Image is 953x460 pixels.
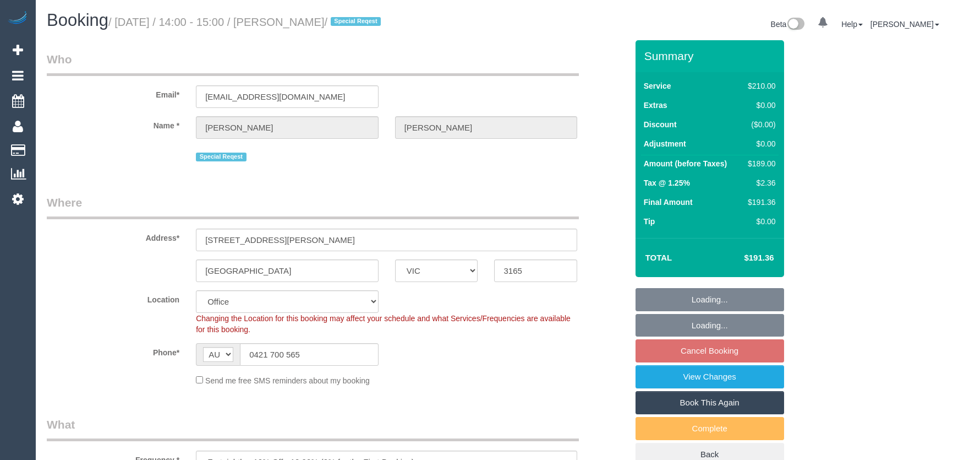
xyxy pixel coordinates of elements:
a: View Changes [636,365,784,388]
label: Address* [39,229,188,243]
label: Service [644,80,671,91]
input: Suburb* [196,259,379,282]
a: Help [841,20,863,29]
strong: Total [645,253,672,262]
a: Beta [771,20,805,29]
div: $0.00 [743,138,775,149]
div: $0.00 [743,216,775,227]
input: Phone* [240,343,379,366]
input: First Name* [196,116,379,139]
legend: Who [47,51,579,76]
img: New interface [786,18,804,32]
legend: What [47,416,579,441]
span: Booking [47,10,108,30]
label: Final Amount [644,197,693,208]
label: Extras [644,100,667,111]
label: Tip [644,216,655,227]
label: Location [39,290,188,305]
div: ($0.00) [743,119,775,130]
span: Changing the Location for this booking may affect your schedule and what Services/Frequencies are... [196,314,571,334]
h3: Summary [644,50,779,62]
span: Send me free SMS reminders about my booking [205,376,370,385]
div: $0.00 [743,100,775,111]
label: Phone* [39,343,188,358]
input: Email* [196,85,379,108]
label: Email* [39,85,188,100]
div: $191.36 [743,197,775,208]
input: Last Name* [395,116,578,139]
h4: $191.36 [711,253,774,263]
span: / [325,16,385,28]
div: $210.00 [743,80,775,91]
label: Amount (before Taxes) [644,158,727,169]
label: Tax @ 1.25% [644,177,690,188]
small: / [DATE] / 14:00 - 15:00 / [PERSON_NAME] [108,16,384,28]
div: $189.00 [743,158,775,169]
label: Adjustment [644,138,686,149]
label: Discount [644,119,677,130]
label: Name * [39,116,188,131]
span: Special Reqest [196,153,246,161]
a: Book This Again [636,391,784,414]
img: Automaid Logo [7,11,29,26]
a: [PERSON_NAME] [870,20,939,29]
div: $2.36 [743,177,775,188]
legend: Where [47,194,579,219]
input: Post Code* [494,259,577,282]
span: Special Reqest [331,17,381,26]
